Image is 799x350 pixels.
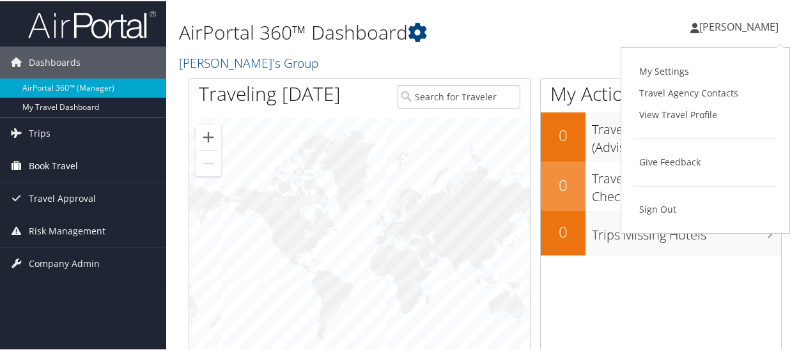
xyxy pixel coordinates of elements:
[541,79,781,106] h1: My Action Items
[28,8,156,38] img: airportal-logo.png
[196,123,221,149] button: Zoom in
[592,218,781,243] h3: Trips Missing Hotels
[398,84,520,107] input: Search for Traveler
[634,197,777,219] a: Sign Out
[179,53,322,70] a: [PERSON_NAME]'s Group
[29,45,81,77] span: Dashboards
[29,247,100,278] span: Company Admin
[634,59,777,81] a: My Settings
[690,6,791,45] a: [PERSON_NAME]
[634,103,777,125] a: View Travel Profile
[196,149,221,175] button: Zoom out
[29,214,105,246] span: Risk Management
[541,111,781,160] a: 0Travel Approvals Pending (Advisor Booked)
[699,19,779,33] span: [PERSON_NAME]
[199,79,341,106] h1: Traveling [DATE]
[541,209,781,254] a: 0Trips Missing Hotels
[29,149,78,181] span: Book Travel
[29,181,96,213] span: Travel Approval
[541,160,781,209] a: 0Travelers Need Help (Safety Check)
[29,116,50,148] span: Trips
[179,18,587,45] h1: AirPortal 360™ Dashboard
[541,123,586,145] h2: 0
[592,162,781,204] h3: Travelers Need Help (Safety Check)
[634,150,777,172] a: Give Feedback
[541,173,586,195] h2: 0
[634,81,777,103] a: Travel Agency Contacts
[541,220,586,241] h2: 0
[592,113,781,155] h3: Travel Approvals Pending (Advisor Booked)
